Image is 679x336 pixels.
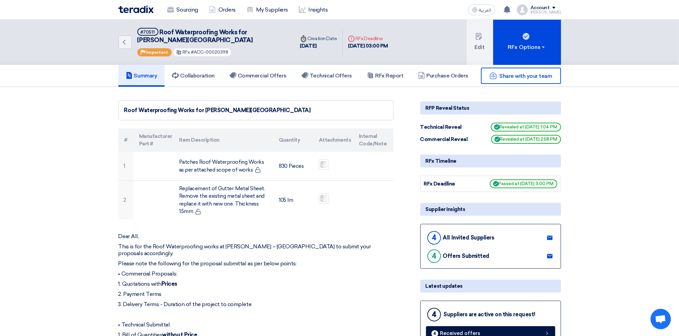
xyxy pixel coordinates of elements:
[424,180,475,188] div: RFx Deadline
[353,128,393,152] th: Internal Code/Note
[273,180,313,219] td: 105 lm
[420,123,471,131] div: Technical Reveal
[118,152,134,181] td: 1
[241,2,293,17] a: My Suppliers
[491,123,561,131] span: Revealed at [DATE] 1:04 PM
[294,65,360,87] a: Technical Offers
[411,65,476,87] a: Purchase Orders
[443,253,489,259] div: Offers Submitted
[427,249,441,263] div: 4
[517,4,528,15] img: profile_test.png
[137,29,253,44] span: Roof Waterproofing Works for [PERSON_NAME][GEOGRAPHIC_DATA]
[118,5,154,13] img: Teradix logo
[479,8,491,13] span: العربية
[230,72,287,79] h5: Commercial Offers
[530,11,561,14] div: [PERSON_NAME]
[420,102,561,114] div: RFP Reveal Status
[360,65,411,87] a: RFx Report
[118,270,393,277] p: • Commercial Proposals:
[420,155,561,167] div: RFx Timeline
[134,128,174,152] th: Manufacturer Part #
[490,179,557,188] span: Passed at [DATE] 3:00 PM
[191,50,228,55] span: #ACC-00020398
[118,291,393,298] p: 2. Payment Terms
[141,30,155,34] div: #70511
[468,4,495,15] button: العربية
[118,321,393,328] p: • Technical Submittal:
[313,128,353,152] th: Attachments
[293,2,333,17] a: Insights
[300,35,337,42] div: Creation Date
[162,2,203,17] a: Sourcing
[118,180,134,219] td: 2
[491,135,561,144] span: Revealed at [DATE] 2:58 PM
[172,72,215,79] h5: Collaboration
[174,152,273,181] td: Patches Roof Waterproofing Works as per attached scope of works
[118,243,393,257] p: This is for the Roof Waterproofing works at [PERSON_NAME] – [GEOGRAPHIC_DATA] to submit your prop...
[124,106,388,114] div: Roof Waterproofing Works for [PERSON_NAME][GEOGRAPHIC_DATA]
[118,260,393,267] p: Please note the following for the proposal submittal as per below points:
[319,160,329,169] img: Scope_of_Works_1751901991003.png
[418,72,468,79] h5: Purchase Orders
[319,194,329,202] img: Scope_of_Works_1751902051226.png
[348,35,388,42] div: RFx Deadline
[302,72,352,79] h5: Technical Offers
[118,301,393,308] p: 3. Delivery Terms - Duration of the project to complete
[203,2,241,17] a: Orders
[420,280,561,293] div: Latest updates
[161,281,177,287] strong: Prices
[164,65,222,87] a: Collaboration
[420,136,471,143] div: Commercial Reveal
[118,128,134,152] th: #
[427,308,441,321] div: 4
[443,234,494,241] div: All Invited Suppliers
[499,73,552,79] span: Share with your team
[508,43,546,51] div: RFx Options
[348,42,388,50] div: [DATE] 03:00 PM
[420,203,561,216] div: Supplier Insights
[651,309,671,329] a: Open chat
[444,311,536,318] div: Suppliers are active on this request!
[118,233,393,240] p: Dear All,
[273,128,313,152] th: Quantity
[440,331,481,336] span: Received offers
[367,72,403,79] h5: RFx Report
[467,20,493,65] button: Edit
[530,5,550,11] div: Account
[300,42,337,50] div: [DATE]
[174,180,273,219] td: Replacement of Gutter Metal Sheet. Remove the existing metal sheet and replace it with new one. T...
[147,50,168,55] span: Important
[126,72,157,79] h5: Summary
[427,231,441,245] div: 4
[493,20,561,65] button: RFx Options
[174,128,273,152] th: Item Description
[273,152,313,181] td: 830 Pieces
[182,50,190,55] span: RFx
[118,65,165,87] a: Summary
[222,65,294,87] a: Commercial Offers
[118,281,393,287] p: 1. Quotations with
[137,28,287,45] h5: Roof Waterproofing Works for Aziz Mall - Jeddah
